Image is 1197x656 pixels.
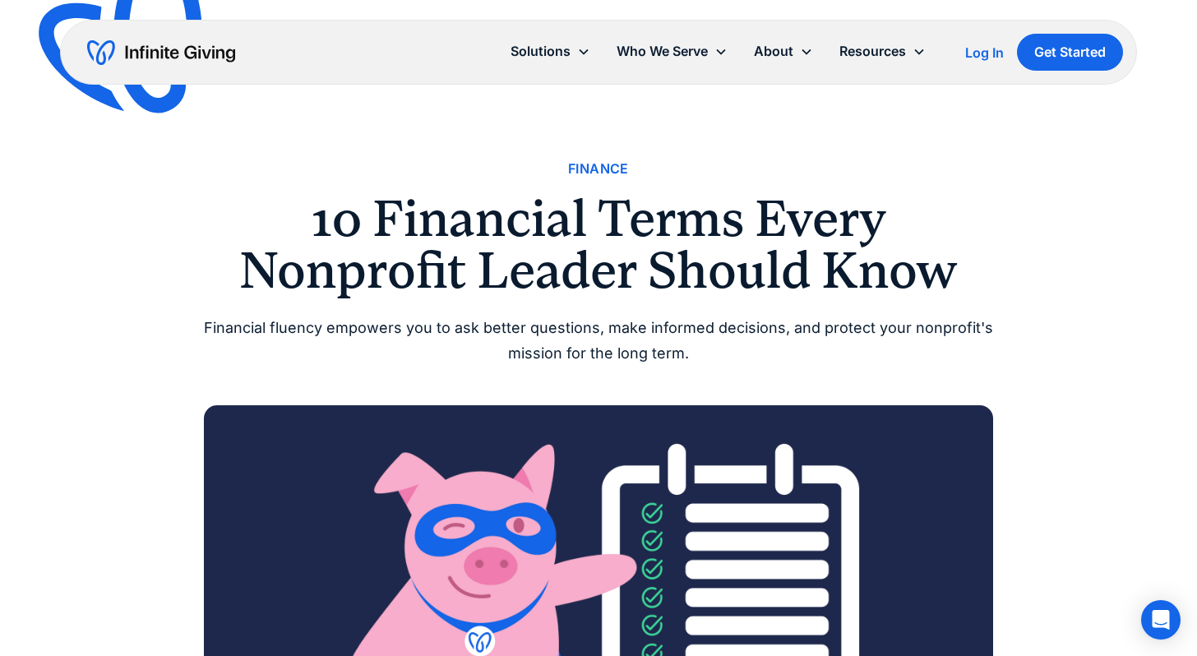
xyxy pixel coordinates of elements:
[754,40,793,62] div: About
[87,39,235,66] a: home
[204,316,993,366] div: Financial fluency empowers you to ask better questions, make informed decisions, and protect your...
[617,40,708,62] div: Who We Serve
[1017,34,1123,71] a: Get Started
[511,40,571,62] div: Solutions
[839,40,906,62] div: Resources
[568,158,629,180] a: Finance
[1141,600,1181,640] div: Open Intercom Messenger
[741,34,826,69] div: About
[965,46,1004,59] div: Log In
[497,34,603,69] div: Solutions
[965,43,1004,62] a: Log In
[603,34,741,69] div: Who We Serve
[826,34,939,69] div: Resources
[204,193,993,296] h1: 10 Financial Terms Every Nonprofit Leader Should Know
